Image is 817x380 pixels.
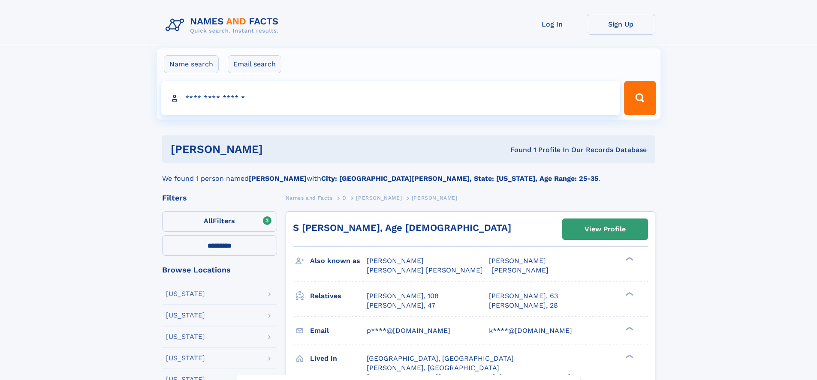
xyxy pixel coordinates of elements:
[162,194,277,202] div: Filters
[166,290,205,297] div: [US_STATE]
[166,312,205,319] div: [US_STATE]
[171,144,387,155] h1: [PERSON_NAME]
[310,351,367,366] h3: Lived in
[293,222,511,233] a: S [PERSON_NAME], Age [DEMOGRAPHIC_DATA]
[162,163,655,184] div: We found 1 person named with .
[367,257,424,265] span: [PERSON_NAME]
[367,364,499,372] span: [PERSON_NAME], [GEOGRAPHIC_DATA]
[310,254,367,268] h3: Also known as
[356,195,402,201] span: [PERSON_NAME]
[518,14,587,35] a: Log In
[489,301,558,310] a: [PERSON_NAME], 28
[563,219,648,239] a: View Profile
[624,291,634,296] div: ❯
[310,289,367,303] h3: Relatives
[164,55,219,73] label: Name search
[624,256,634,262] div: ❯
[412,195,458,201] span: [PERSON_NAME]
[342,192,347,203] a: D
[367,291,439,301] a: [PERSON_NAME], 108
[161,81,621,115] input: search input
[587,14,655,35] a: Sign Up
[491,266,549,274] span: [PERSON_NAME]
[489,291,558,301] a: [PERSON_NAME], 63
[356,192,402,203] a: [PERSON_NAME]
[489,257,546,265] span: [PERSON_NAME]
[386,145,647,155] div: Found 1 Profile In Our Records Database
[162,211,277,232] label: Filters
[367,354,514,362] span: [GEOGRAPHIC_DATA], [GEOGRAPHIC_DATA]
[286,192,333,203] a: Names and Facts
[249,174,307,183] b: [PERSON_NAME]
[321,174,598,183] b: City: [GEOGRAPHIC_DATA][PERSON_NAME], State: [US_STATE], Age Range: 25-35
[367,301,435,310] a: [PERSON_NAME], 47
[342,195,347,201] span: D
[310,323,367,338] h3: Email
[585,219,626,239] div: View Profile
[228,55,281,73] label: Email search
[624,81,656,115] button: Search Button
[162,266,277,274] div: Browse Locations
[624,353,634,359] div: ❯
[367,266,483,274] span: [PERSON_NAME] [PERSON_NAME]
[162,14,286,37] img: Logo Names and Facts
[166,333,205,340] div: [US_STATE]
[624,326,634,331] div: ❯
[166,355,205,362] div: [US_STATE]
[204,217,213,225] span: All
